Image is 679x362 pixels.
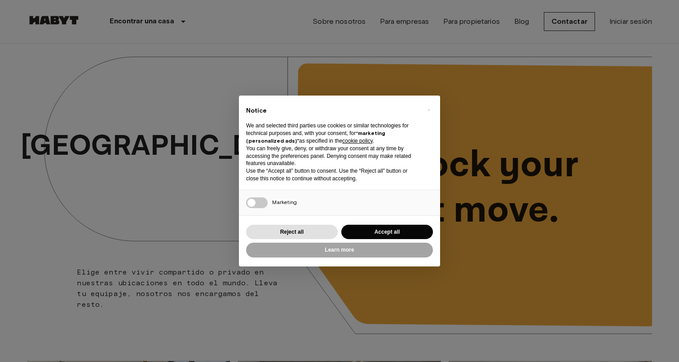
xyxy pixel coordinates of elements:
p: We and selected third parties use cookies or similar technologies for technical purposes and, wit... [246,122,419,144]
button: Learn more [246,243,433,257]
button: Accept all [341,225,433,240]
span: Marketing [272,199,297,205]
strong: “marketing (personalized ads)” [246,130,385,144]
button: Close this notice [421,103,436,117]
p: Use the “Accept all” button to consent. Use the “Reject all” button or close this notice to conti... [246,167,419,183]
h2: Notice [246,106,419,115]
p: You can freely give, deny, or withdraw your consent at any time by accessing the preferences pane... [246,145,419,167]
span: × [427,105,430,115]
a: cookie policy [342,138,373,144]
button: Reject all [246,225,338,240]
